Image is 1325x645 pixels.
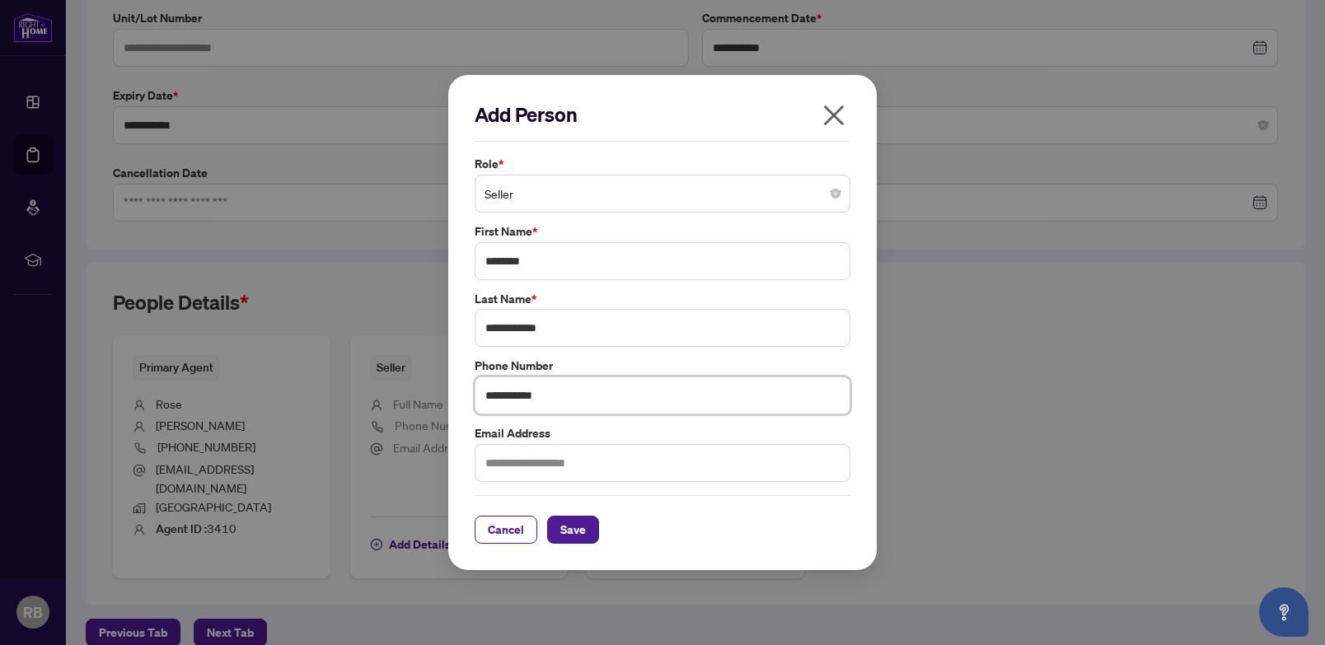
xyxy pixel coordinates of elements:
label: First Name [475,222,850,241]
span: Seller [485,178,840,209]
label: Email Address [475,424,850,442]
span: Save [560,516,586,543]
span: Cancel [488,516,524,543]
h2: Add Person [475,101,850,128]
label: Role [475,155,850,173]
label: Last Name [475,290,850,308]
button: Open asap [1259,587,1309,637]
label: Phone Number [475,357,850,375]
button: Cancel [475,516,537,544]
button: Save [547,516,599,544]
span: close [821,102,847,129]
span: close-circle [831,189,840,199]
